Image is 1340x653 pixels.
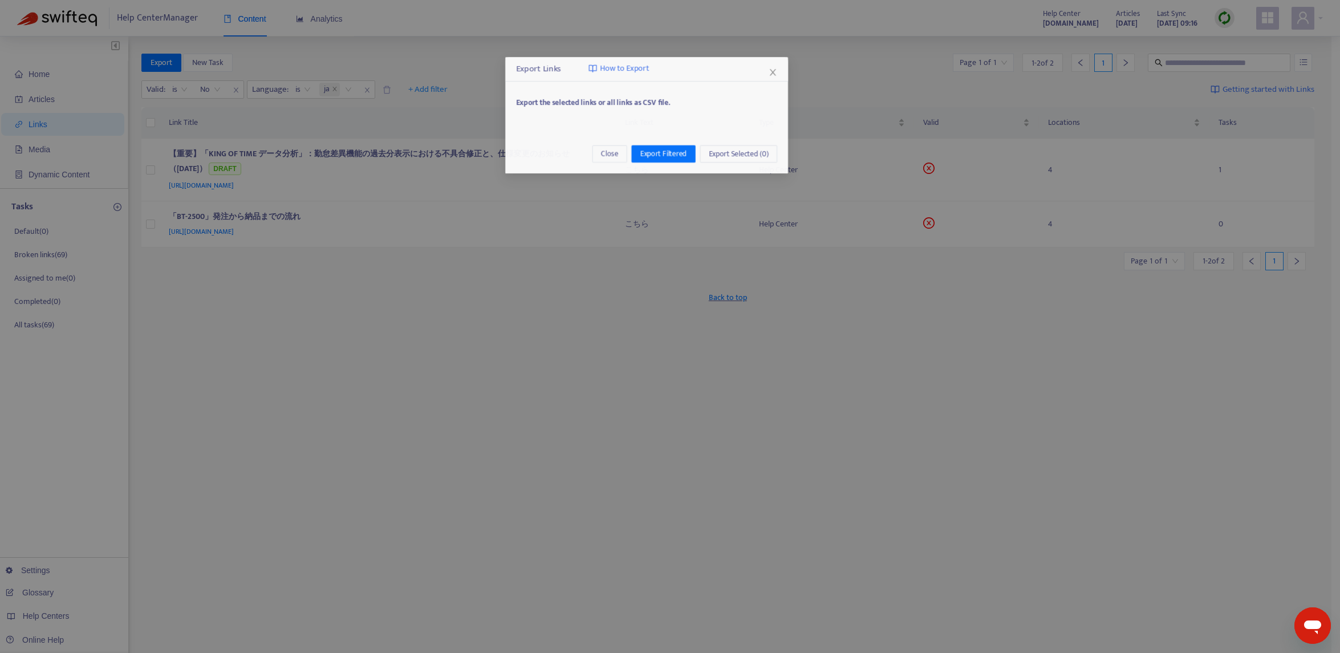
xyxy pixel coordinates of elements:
span: Close [622,152,640,165]
a: How to Export [609,63,672,76]
span: How to Export [621,63,672,76]
span: close [798,68,807,78]
img: image-link [609,64,618,74]
button: Export Filtered [654,149,721,168]
span: Export Filtered [663,152,712,165]
span: Export the selected links or all links as CSV file. [533,98,695,111]
iframe: メッセージングウィンドウを開くボタン [1294,607,1331,644]
button: Export Selected (0) [726,149,807,168]
div: Export Links [533,63,807,76]
button: Close [796,67,809,79]
button: Close [613,149,649,168]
